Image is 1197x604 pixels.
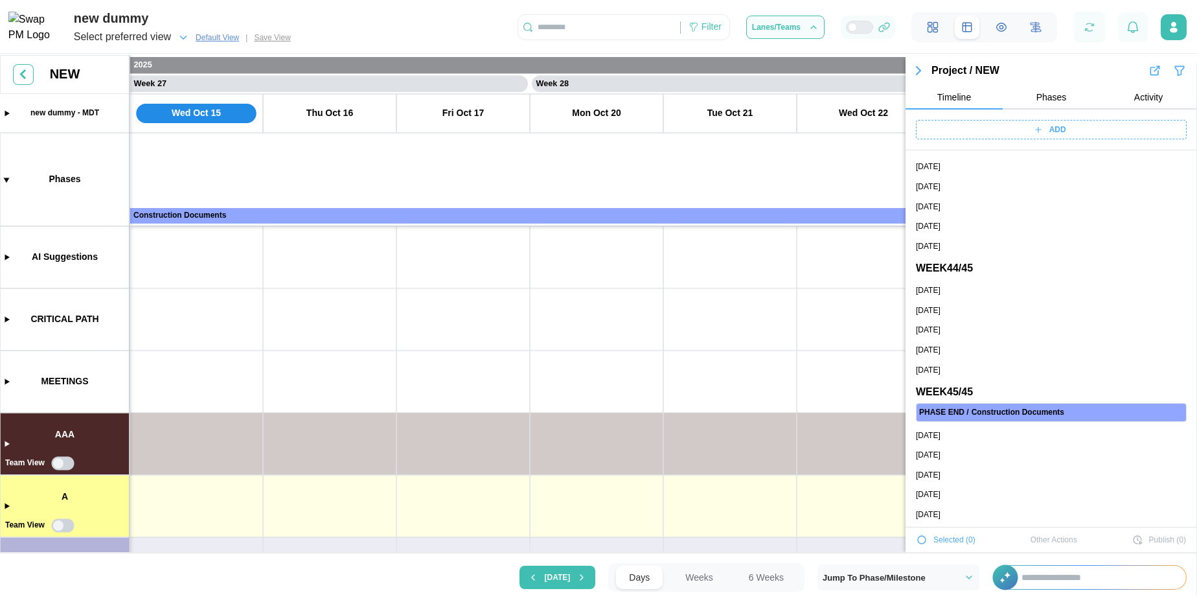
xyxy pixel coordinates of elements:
span: Activity [1134,93,1163,102]
button: Selected (0) [916,530,976,550]
button: Refresh Grid [1080,18,1099,36]
span: Phases [1036,93,1067,102]
span: ADD [1049,121,1066,139]
div: PHASE END / [919,406,969,419]
button: Weeks [672,566,726,589]
a: [DATE] [916,489,940,501]
span: Timeline [937,93,971,102]
img: Swap PM Logo [8,12,61,44]
button: Filter [1172,64,1187,78]
a: [DATE] [916,305,940,317]
a: [DATE] [916,161,940,173]
a: [DATE] [916,240,940,253]
a: [DATE] [916,324,940,336]
div: Construction Documents [972,406,1169,419]
div: | [245,32,247,44]
div: + [992,565,1187,590]
button: Days [616,566,663,589]
a: [DATE] [916,201,940,213]
a: [DATE] [916,344,940,356]
span: Lanes/Teams [752,23,801,31]
a: [DATE] [916,469,940,482]
a: [DATE] [916,181,940,193]
a: [DATE] [916,364,940,377]
a: [DATE] [916,509,940,521]
div: new dummy [74,8,296,29]
div: Select preferred view [74,29,171,45]
a: [DATE] [916,285,940,297]
span: Jump To Phase/Milestone [823,574,926,582]
a: [DATE] [916,449,940,461]
button: Export Results [1148,64,1162,78]
a: [DATE] [916,220,940,233]
a: WEEK 44 / 45 [916,261,973,277]
a: WEEK 45 / 45 [916,384,973,401]
span: [DATE] [545,566,571,588]
div: Project / NEW [931,63,1148,79]
div: Filter [701,20,722,34]
button: 6 Weeks [736,566,797,589]
a: [DATE] [916,430,940,442]
span: Selected ( 0 ) [933,531,975,549]
span: Default View [196,31,239,44]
